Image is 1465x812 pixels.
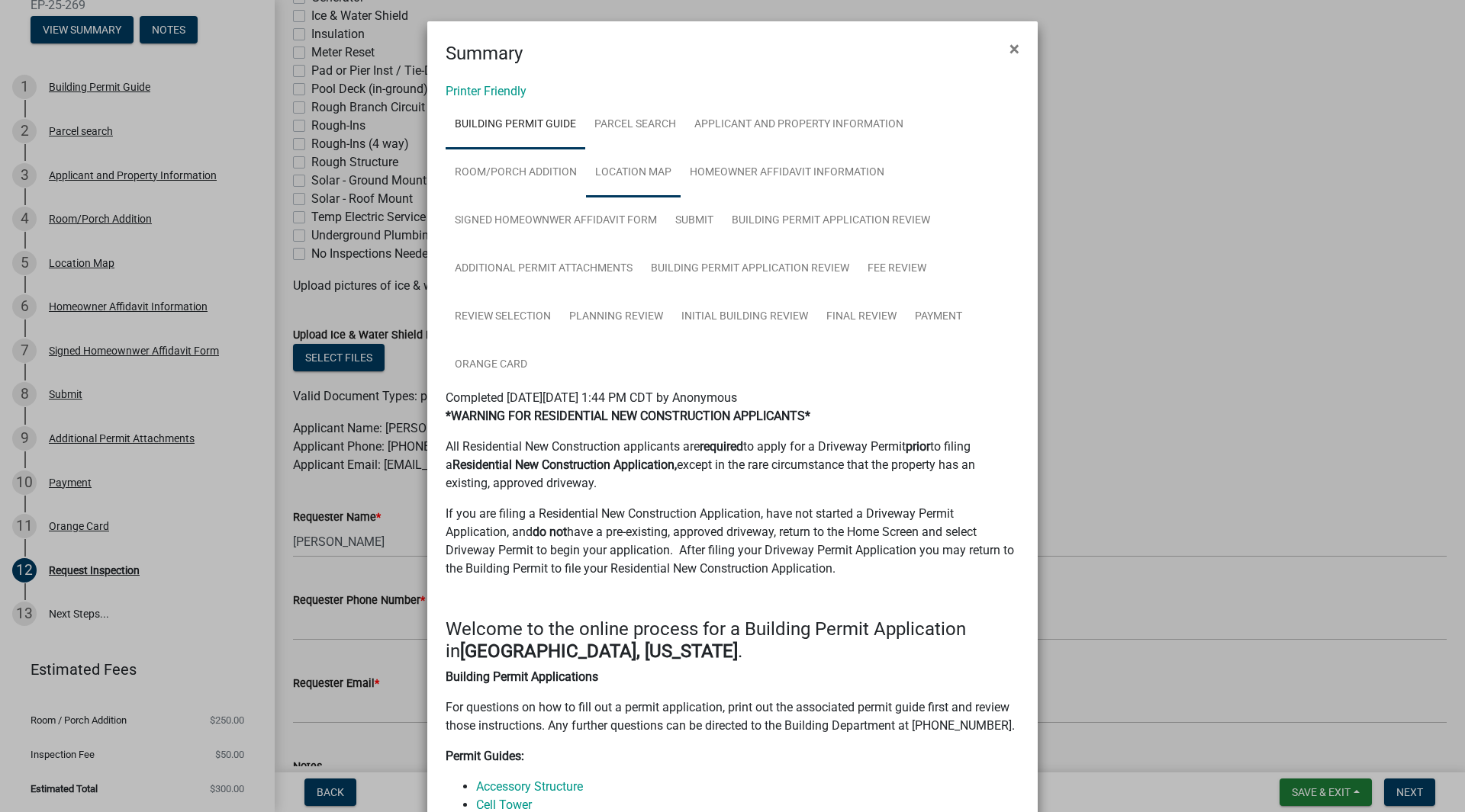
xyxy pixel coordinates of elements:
a: Submit [666,197,723,246]
a: Building Permit Guide [446,101,585,149]
p: If you are filing a Residential New Construction Application, have not started a Driveway Permit ... [446,505,1019,578]
a: Location Map [586,149,681,197]
a: Orange Card [446,341,536,390]
a: Fee Review [858,245,935,294]
a: Homeowner Affidavit Information [681,149,893,197]
strong: Permit Guides: [446,749,524,763]
h4: Welcome to the online process for a Building Permit Application in . [446,618,1019,663]
a: Initial Building Review [672,293,817,342]
a: Room/Porch Addition [446,149,586,197]
a: Payment [906,293,971,342]
strong: [GEOGRAPHIC_DATA], [US_STATE] [460,640,738,662]
strong: required [700,439,743,454]
p: For questions on how to fill out a permit application, print out the associated permit guide firs... [446,698,1019,735]
a: Applicant and Property Information [685,101,913,149]
strong: Building Permit Applications [446,669,598,684]
strong: prior [906,439,930,454]
a: Review Selection [446,293,560,342]
h4: Summary [446,40,523,67]
a: Building Permit Application Review [723,197,939,246]
a: Accessory Structure [476,779,583,794]
span: Completed [DATE][DATE] 1:44 PM CDT by Anonymous [446,390,737,405]
a: Signed Homeownwer Affidavit Form [446,197,666,246]
strong: *WARNING FOR RESIDENTIAL NEW CONSTRUCTION APPLICANTS* [446,409,810,423]
a: Additional Permit Attachments [446,245,642,294]
span: × [1009,38,1019,59]
strong: Residential New Construction Application, [452,457,677,472]
a: Final Review [817,293,906,342]
p: All Residential New Construction applicants are to apply for a Driveway Permit to filing a except... [446,438,1019,493]
a: Cell Tower [476,798,532,812]
button: Close [997,27,1032,70]
strong: do not [533,525,567,539]
a: Parcel search [585,101,685,149]
a: Planning Review [560,293,672,342]
a: Printer Friendly [446,84,526,98]
a: Building Permit Application Review [642,245,858,294]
